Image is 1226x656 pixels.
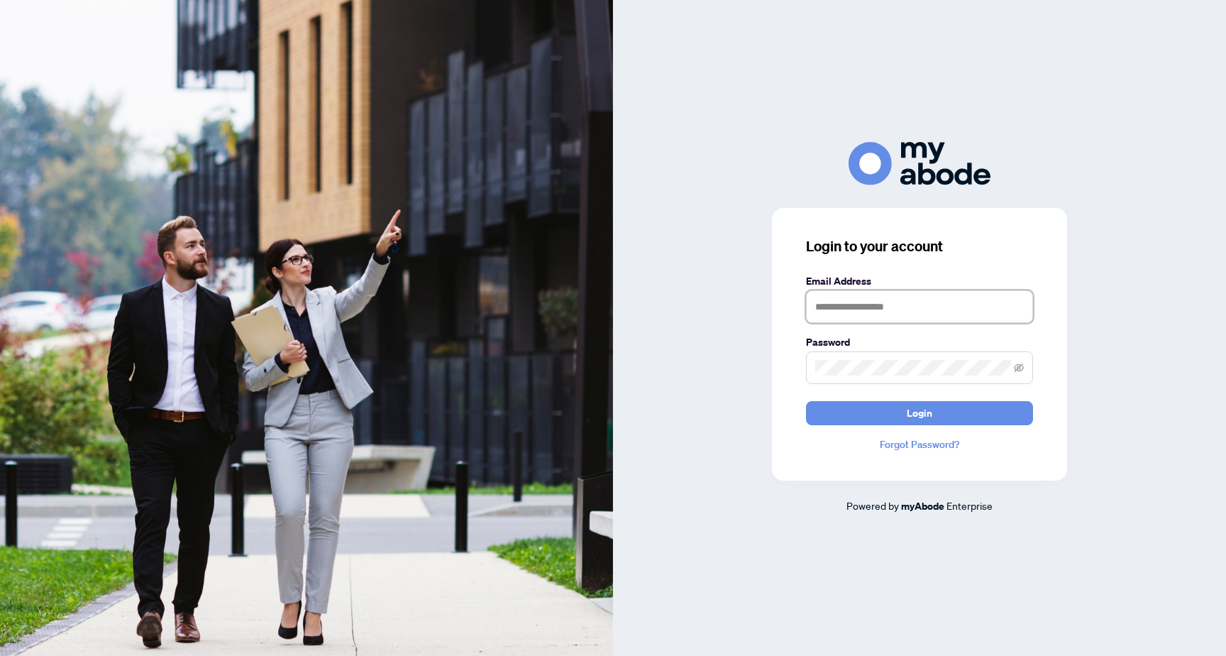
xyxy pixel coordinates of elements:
span: Login [907,402,932,425]
label: Password [806,334,1033,350]
span: Enterprise [946,499,993,512]
label: Email Address [806,273,1033,289]
button: Login [806,401,1033,425]
h3: Login to your account [806,236,1033,256]
a: Forgot Password? [806,437,1033,452]
span: Powered by [846,499,899,512]
a: myAbode [901,498,944,514]
img: ma-logo [849,142,990,185]
span: eye-invisible [1014,363,1024,373]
